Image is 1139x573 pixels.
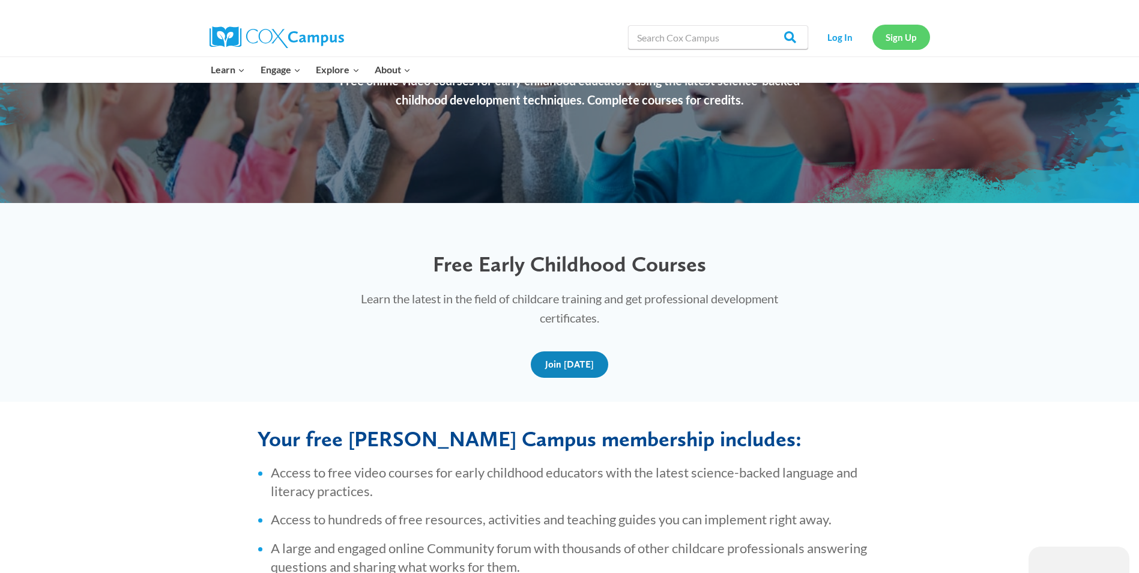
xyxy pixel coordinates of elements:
span: Free Early Childhood Courses [433,251,706,277]
li: Access to hundreds of free resources, activities and teaching guides you can implement right away. [271,511,882,529]
img: Cox Campus [210,26,344,48]
button: Child menu of About [367,57,418,82]
nav: Secondary Navigation [814,25,930,49]
button: Child menu of Learn [204,57,253,82]
p: Free online video courses for early childhood educators using the latest science-backed childhood... [327,71,813,109]
button: Child menu of Explore [309,57,367,82]
nav: Primary Navigation [204,57,418,82]
a: Log In [814,25,866,49]
button: Child menu of Engage [253,57,309,82]
a: Join [DATE] [531,351,608,378]
p: Learn the latest in the field of childcare training and get professional development certificates. [337,289,802,327]
a: Sign Up [872,25,930,49]
span: Join [DATE] [545,359,594,370]
span: Your free [PERSON_NAME] Campus membership includes: [258,426,802,452]
li: Access to free video courses for early childhood educators with the latest science-backed languag... [271,464,882,501]
input: Search Cox Campus [628,25,808,49]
